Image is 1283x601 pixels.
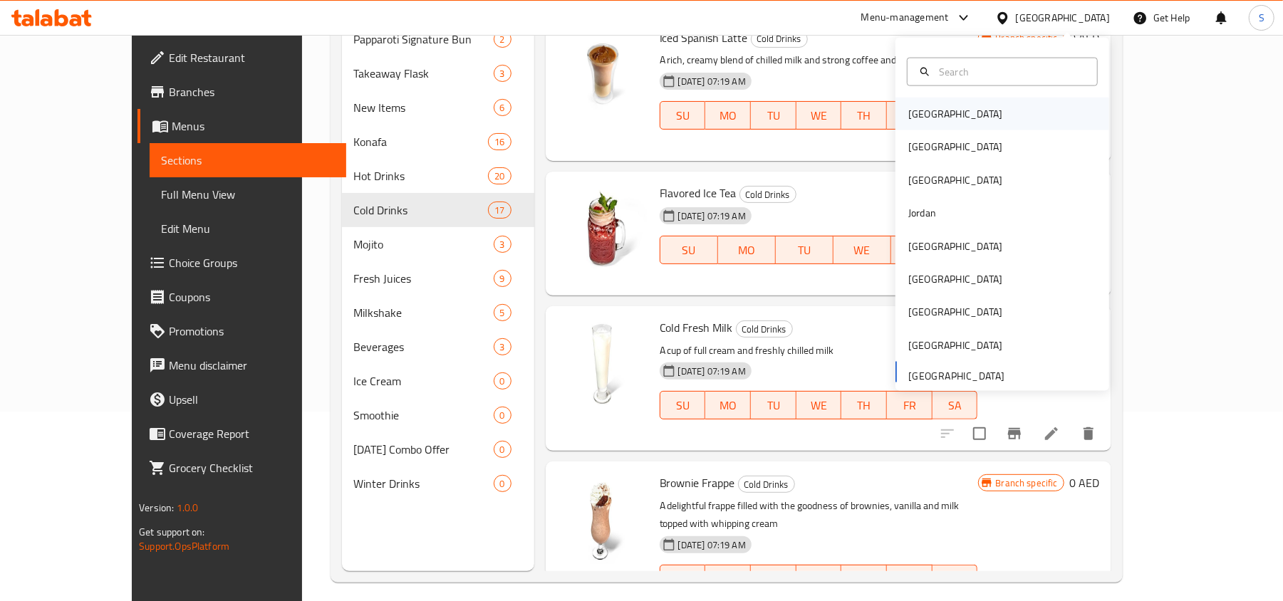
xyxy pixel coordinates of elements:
[137,417,346,451] a: Coverage Report
[752,31,807,47] span: Cold Drinks
[660,182,737,204] span: Flavored Ice Tea
[353,338,494,355] span: Beverages
[705,565,751,593] button: MO
[342,432,534,466] div: [DATE] Combo Offer0
[666,569,700,590] span: SU
[353,475,494,492] span: Winter Drinks
[796,391,842,419] button: WE
[557,318,648,409] img: Cold Fresh Milk
[488,167,511,184] div: items
[705,101,751,130] button: MO
[494,33,511,46] span: 2
[169,425,335,442] span: Coverage Report
[660,565,706,593] button: SU
[933,63,1089,79] input: Search
[908,205,936,221] div: Jordan
[342,466,534,501] div: Winter Drinks0
[887,565,933,593] button: FR
[169,459,335,476] span: Grocery Checklist
[353,441,494,458] div: Ramadan Combo Offer
[169,391,335,408] span: Upsell
[494,270,511,287] div: items
[802,569,836,590] span: WE
[353,202,489,219] div: Cold Drinks
[893,569,927,590] span: FR
[494,338,511,355] div: items
[494,409,511,422] span: 0
[139,523,204,541] span: Get support on:
[489,135,510,149] span: 16
[342,90,534,125] div: New Items6
[841,101,887,130] button: TH
[751,391,796,419] button: TU
[660,101,706,130] button: SU
[660,236,718,264] button: SU
[711,569,745,590] span: MO
[150,143,346,177] a: Sections
[666,240,712,261] span: SU
[1071,417,1106,451] button: delete
[557,183,648,274] img: Flavored Ice Tea
[738,476,795,493] div: Cold Drinks
[494,340,511,354] span: 3
[933,391,978,419] button: SA
[161,220,335,237] span: Edit Menu
[666,395,700,416] span: SU
[494,236,511,253] div: items
[494,99,511,116] div: items
[660,391,706,419] button: SU
[1016,10,1110,26] div: [GEOGRAPHIC_DATA]
[353,441,494,458] span: [DATE] Combo Offer
[494,31,511,48] div: items
[893,395,927,416] span: FR
[833,236,891,264] button: WE
[494,441,511,458] div: items
[938,569,972,590] span: SA
[137,382,346,417] a: Upsell
[847,569,881,590] span: TH
[660,497,978,533] p: A delightful frappe filled with the goodness of brownies, vanilla and milk topped with whipping c...
[353,31,494,48] span: Papparoti Signature Bun
[353,65,494,82] span: Takeaway Flask
[839,240,885,261] span: WE
[672,538,752,552] span: [DATE] 07:19 AM
[342,22,534,56] div: Papparoti Signature Bun2
[861,9,949,26] div: Menu-management
[847,105,881,126] span: TH
[137,109,346,143] a: Menus
[1070,473,1100,493] h6: 0 AED
[137,348,346,382] a: Menu disclaimer
[666,105,700,126] span: SU
[342,330,534,364] div: Beverages3
[169,49,335,66] span: Edit Restaurant
[353,270,494,287] span: Fresh Juices
[751,101,796,130] button: TU
[353,167,489,184] div: Hot Drinks
[353,99,494,116] span: New Items
[494,272,511,286] span: 9
[802,105,836,126] span: WE
[908,172,1002,187] div: [GEOGRAPHIC_DATA]
[908,139,1002,155] div: [GEOGRAPHIC_DATA]
[139,498,174,517] span: Version:
[751,31,808,48] div: Cold Drinks
[705,391,751,419] button: MO
[353,304,494,321] div: Milkshake
[757,395,791,416] span: TU
[557,28,648,119] img: Iced Spanish Latte
[660,27,748,48] span: Iced Spanish Latte
[494,101,511,115] span: 6
[353,372,494,390] div: Ice Cream
[177,498,199,517] span: 1.0.0
[711,105,745,126] span: MO
[172,117,335,135] span: Menus
[150,211,346,246] a: Edit Menu
[169,288,335,305] span: Coupons
[737,321,792,338] span: Cold Drinks
[342,261,534,296] div: Fresh Juices9
[494,67,511,80] span: 3
[353,133,489,150] span: Konafa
